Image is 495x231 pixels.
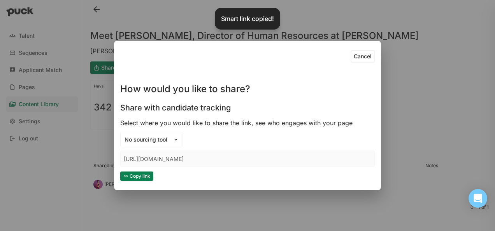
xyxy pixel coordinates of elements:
h3: Share with candidate tracking [120,103,231,112]
button: Cancel [351,50,375,63]
h1: How would you like to share? [120,84,250,94]
button: Copy link [120,171,153,181]
div: Select where you would like to share the link, see who engages with your page [120,119,375,127]
div: Open Intercom Messenger [469,189,487,208]
div: No sourcing tool [125,136,169,143]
